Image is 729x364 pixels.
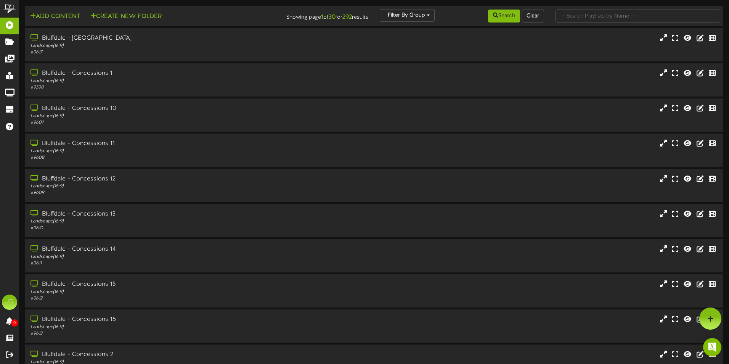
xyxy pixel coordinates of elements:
div: # 9607 [31,119,310,126]
div: Bluffdale - Concessions 16 [31,315,310,324]
div: Landscape ( 16:9 ) [31,254,310,260]
div: Landscape ( 16:9 ) [31,43,310,49]
button: Clear [522,10,544,23]
strong: 1 [321,14,323,21]
strong: 292 [342,14,352,21]
div: Bluffdale - Concessions 1 [31,69,310,78]
div: JD [2,295,17,310]
span: 0 [11,319,18,327]
div: Bluffdale - Concessions 12 [31,175,310,184]
div: Bluffdale - Concessions 2 [31,350,310,359]
div: # 9613 [31,330,310,337]
div: Landscape ( 16:9 ) [31,218,310,225]
div: Bluffdale - Concessions 13 [31,210,310,219]
div: Landscape ( 16:9 ) [31,289,310,295]
button: Add Content [28,12,82,21]
div: # 9610 [31,225,310,232]
div: Showing page of for results [257,9,374,22]
div: # 9609 [31,190,310,196]
button: Create New Folder [88,12,164,21]
div: Bluffdale - Concessions 14 [31,245,310,254]
div: Landscape ( 16:9 ) [31,78,310,84]
input: -- Search Playlists by Name -- [556,10,720,23]
div: Bluffdale - Concessions 10 [31,104,310,113]
div: Bluffdale - Concessions 15 [31,280,310,289]
div: Bluffdale - Concessions 11 [31,139,310,148]
strong: 30 [329,14,336,21]
div: Landscape ( 16:9 ) [31,148,310,155]
div: # 9612 [31,295,310,302]
div: # 9598 [31,84,310,91]
div: Landscape ( 16:9 ) [31,183,310,190]
div: # 9608 [31,155,310,161]
div: # 9611 [31,260,310,267]
div: Landscape ( 16:9 ) [31,113,310,119]
button: Filter By Group [380,9,435,22]
div: Open Intercom Messenger [703,338,721,356]
button: Search [488,10,520,23]
div: Bluffdale - [GEOGRAPHIC_DATA] [31,34,310,43]
div: Landscape ( 16:9 ) [31,324,310,330]
div: # 9617 [31,49,310,56]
